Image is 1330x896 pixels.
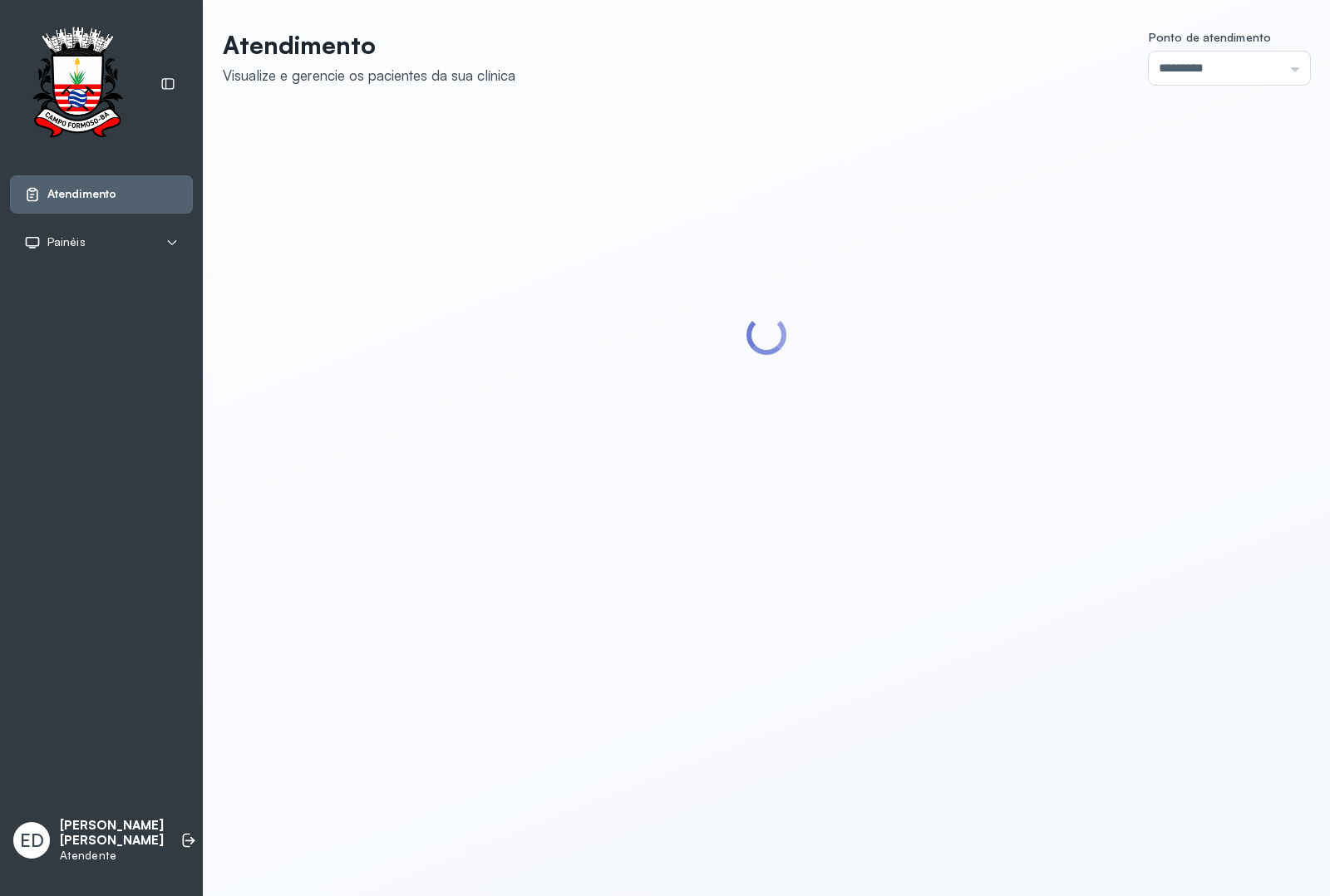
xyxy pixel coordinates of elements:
p: [PERSON_NAME] [PERSON_NAME] [60,818,164,849]
p: Atendimento [223,30,515,60]
span: Painéis [47,235,86,249]
div: Visualize e gerencie os pacientes da sua clínica [223,66,515,84]
p: Atendente [60,849,164,863]
span: Ponto de atendimento [1149,30,1271,44]
span: Atendimento [47,187,116,201]
a: Atendimento [24,186,179,203]
img: Logotipo do estabelecimento [17,27,137,142]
